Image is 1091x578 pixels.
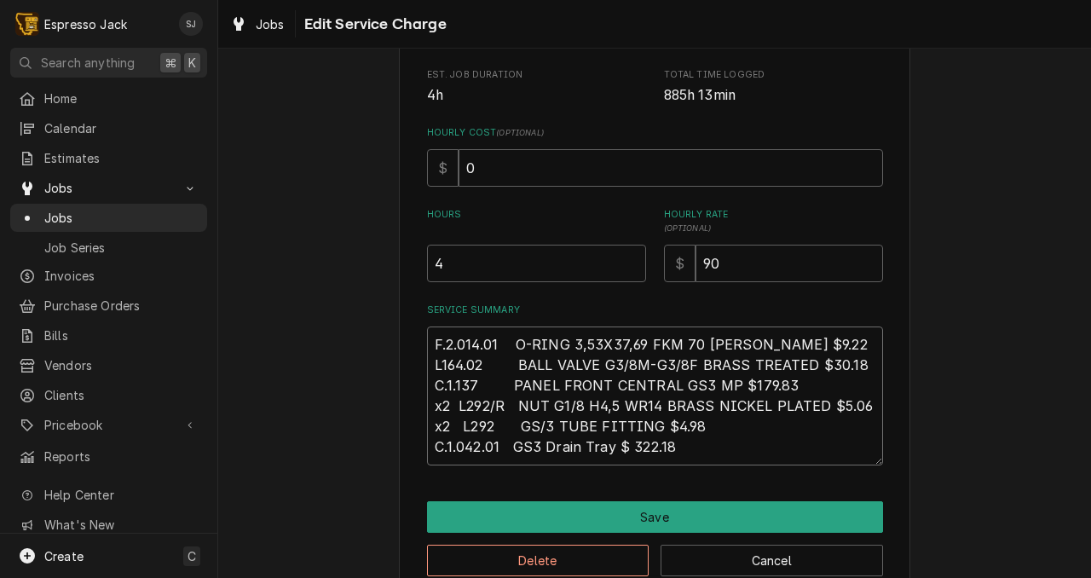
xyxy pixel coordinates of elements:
span: K [188,54,196,72]
a: Vendors [10,351,207,379]
a: Calendar [10,114,207,142]
a: Go to What's New [10,511,207,539]
span: What's New [44,516,197,534]
span: Jobs [44,179,173,197]
div: Button Group Row [427,501,883,533]
span: ⌘ [165,54,176,72]
a: Home [10,84,207,113]
label: Hourly Cost [427,126,883,140]
span: Calendar [44,119,199,137]
label: Hours [427,208,646,235]
div: Service Summary [427,303,883,465]
div: Est. Job Duration [427,68,646,105]
span: Est. Job Duration [427,68,646,82]
a: Estimates [10,144,207,172]
a: Go to Help Center [10,481,207,509]
span: Purchase Orders [44,297,199,315]
span: Jobs [256,15,285,33]
span: ( optional ) [664,223,712,233]
div: Espresso Jack [44,15,127,33]
span: Vendors [44,356,199,374]
span: 4h [427,87,443,103]
div: $ [427,149,459,187]
a: Go to Pricebook [10,411,207,439]
span: Search anything [41,54,135,72]
button: Search anything⌘K [10,48,207,78]
span: ( optional ) [496,128,544,137]
div: E [15,12,39,36]
span: Bills [44,327,199,344]
div: SJ [179,12,203,36]
div: Button Group Row [427,533,883,576]
span: Jobs [44,209,199,227]
a: Clients [10,381,207,409]
span: Invoices [44,267,199,285]
a: Bills [10,321,207,350]
button: Delete [427,545,649,576]
span: Help Center [44,486,197,504]
a: Purchase Orders [10,292,207,320]
span: C [188,547,196,565]
a: Invoices [10,262,207,290]
div: Button Group [427,501,883,576]
label: Service Summary [427,303,883,317]
span: 885h 13min [664,87,736,103]
textarea: F.2.014.01 O-RING 3,53X37,69 FKM 70 [PERSON_NAME] $9.22 L164.02 BALL VALVE G3/8M-G3/8F BRASS TREA... [427,327,883,465]
span: Edit Service Charge [299,13,447,36]
div: $ [664,245,696,282]
div: [object Object] [664,208,883,282]
a: Reports [10,442,207,471]
div: Hourly Cost [427,126,883,187]
div: [object Object] [427,208,646,282]
span: Pricebook [44,416,173,434]
span: Total Time Logged [664,68,883,82]
div: Total Time Logged [664,68,883,105]
span: Estimates [44,149,199,167]
label: Hourly Rate [664,208,883,235]
a: Go to Jobs [10,174,207,202]
div: Espresso Jack's Avatar [15,12,39,36]
a: Jobs [223,10,292,38]
span: Reports [44,448,199,465]
span: Total Time Logged [664,85,883,106]
div: Samantha Janssen's Avatar [179,12,203,36]
a: Jobs [10,204,207,232]
a: Job Series [10,234,207,262]
span: Job Series [44,239,199,257]
span: Create [44,549,84,564]
span: Est. Job Duration [427,85,646,106]
button: Save [427,501,883,533]
button: Cancel [661,545,883,576]
span: Clients [44,386,199,404]
span: Home [44,90,199,107]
